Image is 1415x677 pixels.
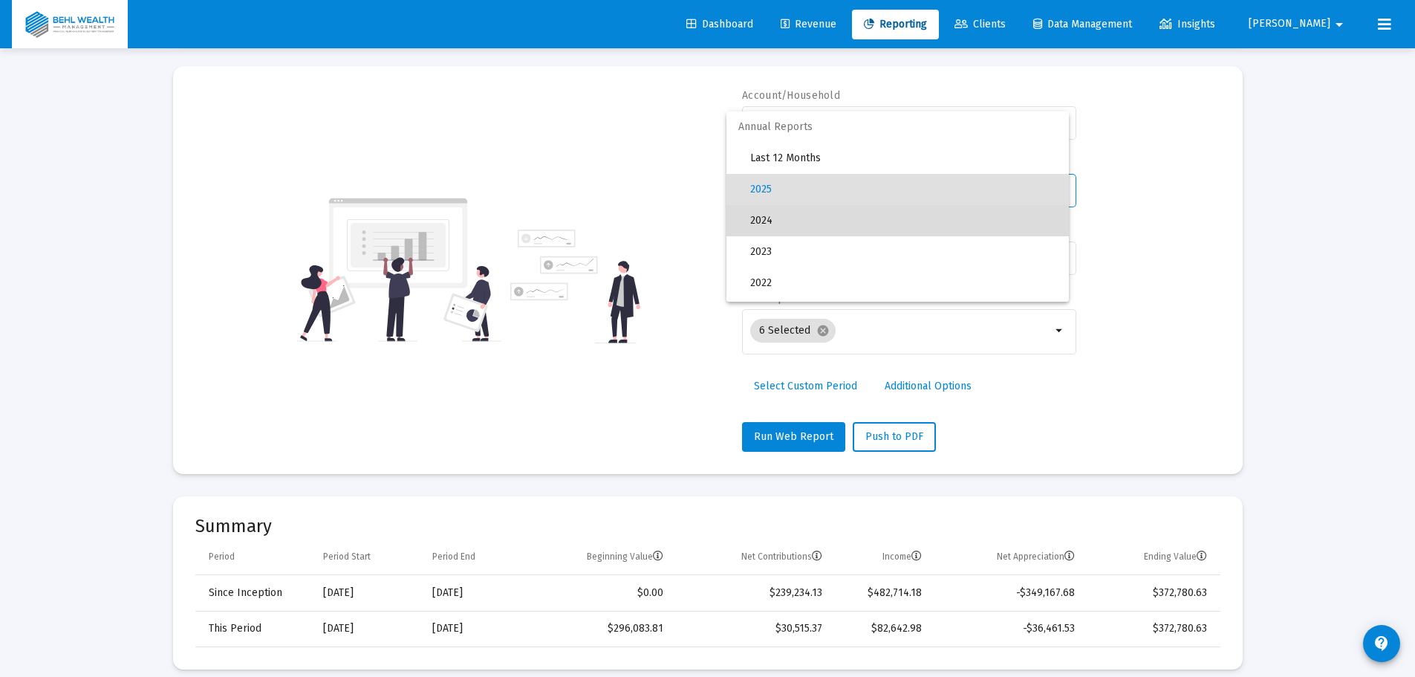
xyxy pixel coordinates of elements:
[750,143,1057,174] span: Last 12 Months
[750,268,1057,299] span: 2022
[750,205,1057,236] span: 2024
[750,174,1057,205] span: 2025
[750,236,1057,268] span: 2023
[726,111,1069,143] span: Annual Reports
[750,299,1057,330] span: 2021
